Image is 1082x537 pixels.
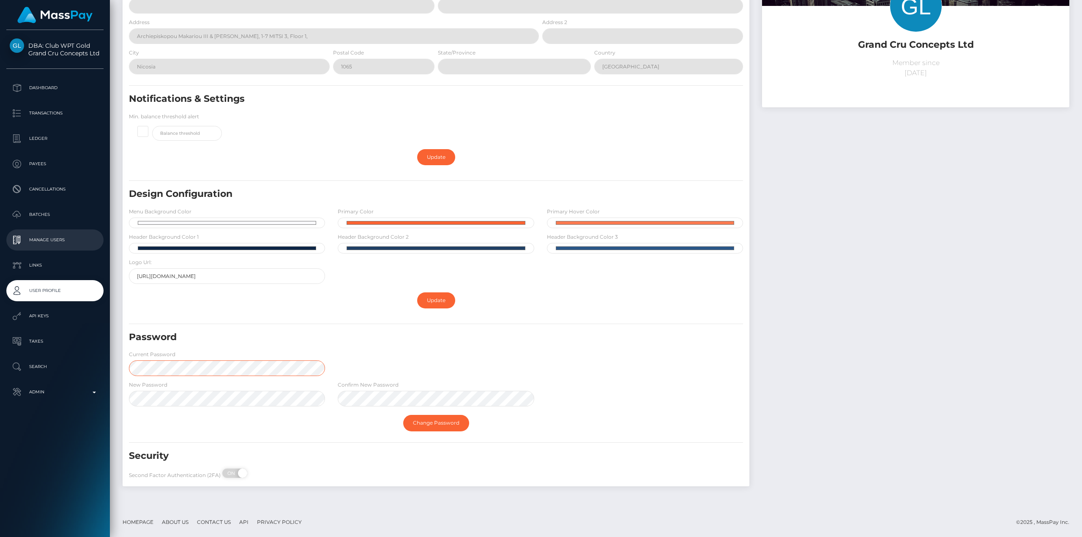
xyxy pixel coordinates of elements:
[119,515,157,529] a: Homepage
[6,255,104,276] a: Links
[129,49,139,57] label: City
[10,183,100,196] p: Cancellations
[417,149,455,165] a: Update
[6,103,104,124] a: Transactions
[6,331,104,352] a: Taxes
[768,58,1063,78] p: Member since [DATE]
[254,515,305,529] a: Privacy Policy
[6,42,104,57] span: DBA: Club WPT Gold Grand Cru Concepts Ltd
[1016,518,1076,527] div: © 2025 , MassPay Inc.
[129,259,152,266] label: Logo Url:
[194,515,234,529] a: Contact Us
[10,208,100,221] p: Batches
[6,305,104,327] a: API Keys
[6,280,104,301] a: User Profile
[10,259,100,272] p: Links
[129,450,643,463] h5: Security
[10,38,24,53] img: Grand Cru Concepts Ltd
[6,229,104,251] a: Manage Users
[10,310,100,322] p: API Keys
[10,335,100,348] p: Taxes
[129,233,199,241] label: Header Background Color 1
[333,49,364,57] label: Postal Code
[129,351,175,358] label: Current Password
[129,113,199,120] label: Min. balance threshold alert
[10,386,100,398] p: Admin
[10,158,100,170] p: Payees
[6,204,104,225] a: Batches
[547,233,618,241] label: Header Background Color 3
[338,208,374,215] label: Primary Color
[6,153,104,174] a: Payees
[129,381,167,389] label: New Password
[338,381,399,389] label: Confirm New Password
[10,234,100,246] p: Manage Users
[129,188,643,201] h5: Design Configuration
[10,107,100,120] p: Transactions
[542,19,567,26] label: Address 2
[417,292,455,308] a: Update
[768,38,1063,52] h5: Grand Cru Concepts Ltd
[129,331,643,344] h5: Password
[17,7,93,23] img: MassPay Logo
[236,515,252,529] a: API
[438,49,475,57] label: State/Province
[547,208,600,215] label: Primary Hover Color
[6,356,104,377] a: Search
[129,19,150,26] label: Address
[403,415,469,431] a: Change Password
[221,469,243,478] span: ON
[6,382,104,403] a: Admin
[6,179,104,200] a: Cancellations
[10,284,100,297] p: User Profile
[158,515,192,529] a: About Us
[10,360,100,373] p: Search
[129,208,191,215] label: Menu Background Color
[129,93,643,106] h5: Notifications & Settings
[338,233,409,241] label: Header Background Color 2
[10,82,100,94] p: Dashboard
[10,132,100,145] p: Ledger
[6,128,104,149] a: Ledger
[6,77,104,98] a: Dashboard
[594,49,615,57] label: Country
[129,472,221,479] label: Second Factor Authentication (2FA)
